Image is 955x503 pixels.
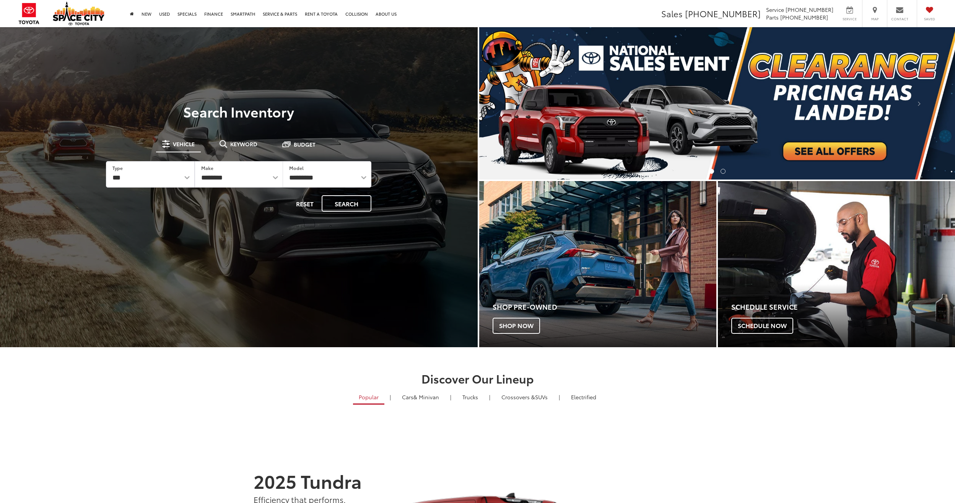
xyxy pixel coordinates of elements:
li: | [557,393,562,401]
button: Click to view next picture. [883,42,955,164]
span: Map [866,16,883,21]
a: Popular [353,390,384,405]
span: Parts [766,13,779,21]
span: Keyword [230,141,257,147]
span: Service [841,16,858,21]
a: Shop Pre-Owned Shop Now [479,181,716,347]
li: | [487,393,492,401]
label: Model [289,165,304,171]
a: Schedule Service Schedule Now [718,181,955,347]
button: Click to view previous picture. [479,42,551,164]
a: Electrified [565,390,602,403]
span: Contact [891,16,908,21]
a: Cars [396,390,445,403]
button: Search [322,195,371,212]
h4: Schedule Service [731,303,955,311]
div: Toyota [718,181,955,347]
span: Budget [294,142,316,147]
span: & Minivan [413,393,439,401]
div: Toyota [479,181,716,347]
h2: Discover Our Lineup [208,372,747,385]
span: Sales [661,7,683,20]
span: Service [766,6,784,13]
li: | [448,393,453,401]
li: Go to slide number 1. [709,169,714,174]
a: SUVs [496,390,553,403]
strong: 2025 Tundra [254,467,362,493]
li: | [388,393,393,401]
span: Saved [921,16,938,21]
img: Space City Toyota [53,2,104,25]
span: [PHONE_NUMBER] [685,7,761,20]
span: [PHONE_NUMBER] [786,6,833,13]
button: Reset [290,195,320,212]
span: Schedule Now [731,318,793,334]
span: Shop Now [493,318,540,334]
li: Go to slide number 2. [721,169,726,174]
span: [PHONE_NUMBER] [780,13,828,21]
a: Trucks [457,390,484,403]
span: Crossovers & [501,393,535,401]
label: Type [112,165,123,171]
span: Vehicle [173,141,195,147]
label: Make [201,165,213,171]
h3: Search Inventory [32,104,446,119]
h4: Shop Pre-Owned [493,303,716,311]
